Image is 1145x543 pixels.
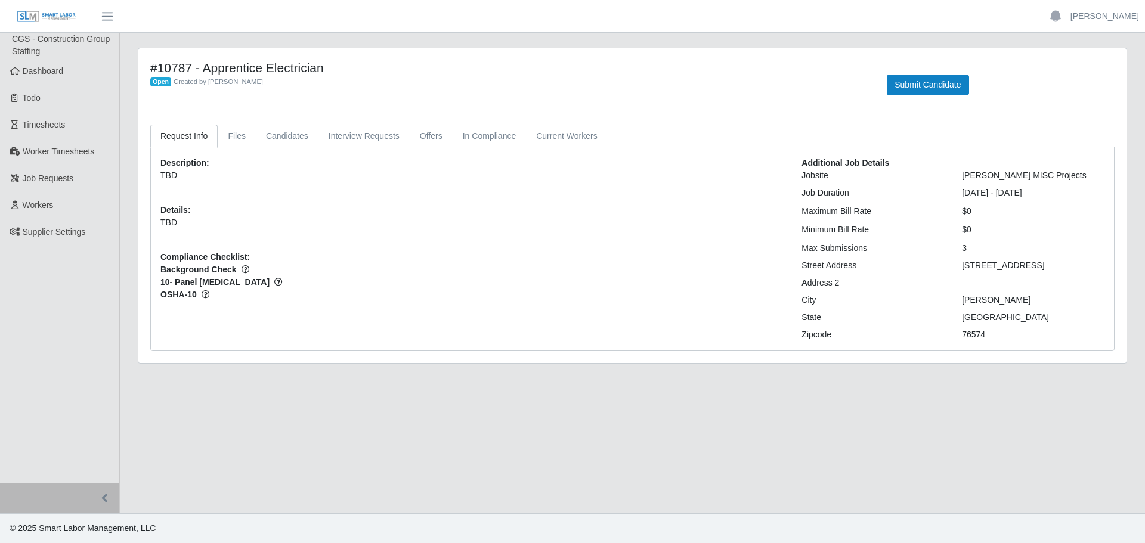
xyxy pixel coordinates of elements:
[256,125,318,148] a: Candidates
[160,288,784,301] span: OSHA-10
[23,200,54,210] span: Workers
[150,60,869,75] h4: #10787 - Apprentice Electrician
[218,125,256,148] a: Files
[23,147,94,156] span: Worker Timesheets
[793,224,953,236] div: Minimum Bill Rate
[953,328,1113,341] div: 76574
[318,125,410,148] a: Interview Requests
[793,242,953,255] div: Max Submissions
[953,259,1113,272] div: [STREET_ADDRESS]
[793,294,953,306] div: City
[23,66,64,76] span: Dashboard
[160,276,784,288] span: 10- Panel [MEDICAL_DATA]
[10,523,156,533] span: © 2025 Smart Labor Management, LLC
[953,169,1113,182] div: [PERSON_NAME] MISC Projects
[953,224,1113,236] div: $0
[793,311,953,324] div: State
[174,78,263,85] span: Created by [PERSON_NAME]
[953,187,1113,199] div: [DATE] - [DATE]
[410,125,453,148] a: Offers
[953,242,1113,255] div: 3
[953,205,1113,218] div: $0
[12,34,110,56] span: CGS - Construction Group Staffing
[23,227,86,237] span: Supplier Settings
[953,311,1113,324] div: [GEOGRAPHIC_DATA]
[793,205,953,218] div: Maximum Bill Rate
[17,10,76,23] img: SLM Logo
[23,173,74,183] span: Job Requests
[23,93,41,103] span: Todo
[160,158,209,167] b: Description:
[887,75,968,95] button: Submit Candidate
[160,205,191,215] b: Details:
[793,328,953,341] div: Zipcode
[793,259,953,272] div: Street Address
[160,263,784,276] span: Background Check
[453,125,527,148] a: In Compliance
[953,294,1113,306] div: [PERSON_NAME]
[801,158,889,167] b: Additional Job Details
[160,252,250,262] b: Compliance Checklist:
[160,216,784,229] p: TBD
[150,77,171,87] span: Open
[150,125,218,148] a: Request Info
[526,125,607,148] a: Current Workers
[160,169,784,182] p: TBD
[793,277,953,289] div: Address 2
[1070,10,1139,23] a: [PERSON_NAME]
[23,120,66,129] span: Timesheets
[793,169,953,182] div: Jobsite
[793,187,953,199] div: Job Duration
